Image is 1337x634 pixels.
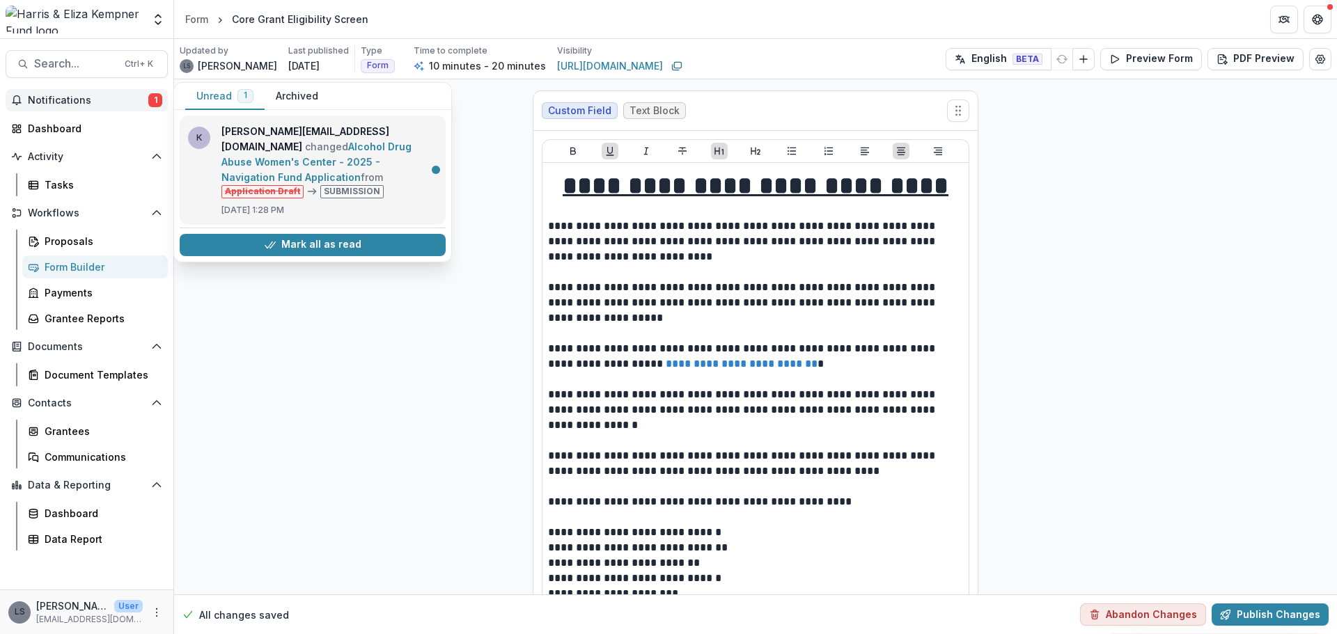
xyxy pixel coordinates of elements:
button: Open Activity [6,145,168,168]
span: Data & Reporting [28,480,146,491]
button: Abandon Changes [1080,603,1206,626]
button: Search... [6,50,168,78]
button: Add Language [1072,48,1095,70]
span: Notifications [28,95,148,106]
a: Communications [22,445,168,468]
div: Dashboard [45,506,157,521]
p: Visibility [557,45,592,57]
a: Form Builder [22,255,168,278]
button: Heading 1 [711,143,728,159]
a: [URL][DOMAIN_NAME] [557,58,663,73]
a: Dashboard [22,502,168,525]
p: Type [361,45,382,57]
div: Lauren Scott [183,63,190,69]
div: Tasks [45,177,157,192]
span: Search... [34,57,116,70]
div: Proposals [45,234,157,248]
span: Text Block [630,105,680,117]
button: Open entity switcher [148,6,168,33]
a: Data Report [22,528,168,550]
div: Payments [45,285,157,300]
div: Dashboard [28,121,157,136]
button: Align Right [930,143,946,159]
div: Document Templates [45,367,157,382]
button: Bold [565,143,581,159]
nav: breadcrumb [180,9,374,29]
p: Updated by [180,45,228,57]
span: Custom Field [548,105,611,117]
button: Get Help [1304,6,1331,33]
button: Underline [602,143,618,159]
div: Communications [45,450,157,464]
span: 1 [244,90,247,100]
p: [DATE] [288,58,320,73]
span: 1 [148,93,162,107]
a: Grantees [22,420,168,443]
button: English BETA [946,48,1051,70]
button: Align Center [893,143,909,159]
button: Open Contacts [6,392,168,414]
button: Move field [947,100,969,122]
button: Copy link [668,58,685,74]
a: Grantee Reports [22,307,168,330]
div: Lauren Scott [15,608,25,617]
button: Mark all as read [180,234,446,256]
a: Proposals [22,230,168,253]
button: Open Documents [6,335,168,358]
div: Data Report [45,532,157,546]
p: User [114,600,143,612]
p: [EMAIL_ADDRESS][DOMAIN_NAME] [36,613,143,626]
p: Time to complete [414,45,487,57]
img: Harris & Eliza Kempner Fund logo [6,6,143,33]
button: Bullet List [783,143,800,159]
div: Grantee Reports [45,311,157,326]
a: Tasks [22,173,168,196]
button: Align Left [857,143,873,159]
button: PDF Preview [1207,48,1304,70]
button: Open Workflows [6,202,168,224]
div: Ctrl + K [122,56,156,72]
button: Ordered List [820,143,837,159]
button: Edit Form Settings [1309,48,1331,70]
p: [PERSON_NAME] [198,58,277,73]
p: 10 minutes - 20 minutes [429,58,546,73]
a: Payments [22,281,168,304]
div: Form Builder [45,260,157,274]
div: Core Grant Eligibility Screen [232,12,368,26]
button: Refresh Translation [1051,48,1073,70]
div: Grantees [45,424,157,438]
span: Form [367,61,389,70]
p: [PERSON_NAME] [36,599,109,613]
a: Form [180,9,214,29]
button: Heading 2 [747,143,764,159]
span: Contacts [28,397,146,409]
button: Preview Form [1100,48,1202,70]
a: Dashboard [6,117,168,140]
a: Alcohol Drug Abuse Women's Center - 2025 - Navigation Fund Application [221,141,412,183]
button: Partners [1270,6,1298,33]
button: Archived [265,83,329,110]
span: Workflows [28,207,146,219]
button: Unread [185,83,265,110]
p: All changes saved [199,608,289,622]
button: More [148,604,165,621]
span: Activity [28,151,146,163]
p: Last published [288,45,349,57]
button: Notifications1 [6,89,168,111]
button: Italicize [638,143,655,159]
button: Open Data & Reporting [6,474,168,496]
p: changed from [221,124,437,198]
div: Form [185,12,208,26]
button: Publish Changes [1212,603,1329,626]
button: Strike [674,143,691,159]
span: Documents [28,341,146,353]
a: Document Templates [22,363,168,386]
